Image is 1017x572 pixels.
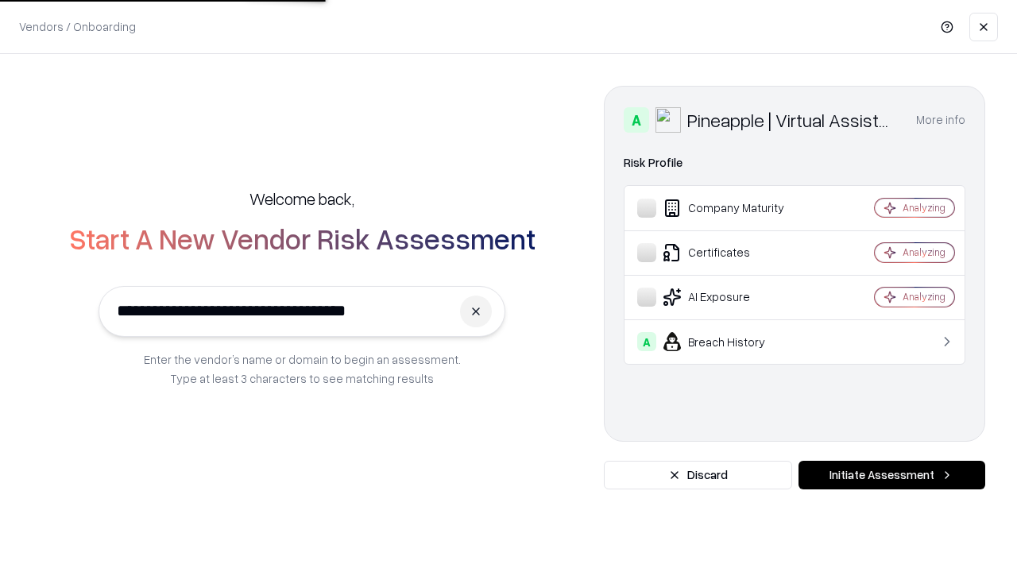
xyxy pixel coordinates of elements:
[916,106,965,134] button: More info
[903,290,945,303] div: Analyzing
[637,332,656,351] div: A
[903,245,945,259] div: Analyzing
[655,107,681,133] img: Pineapple | Virtual Assistant Agency
[249,187,354,210] h5: Welcome back,
[624,107,649,133] div: A
[637,288,827,307] div: AI Exposure
[637,332,827,351] div: Breach History
[604,461,792,489] button: Discard
[799,461,985,489] button: Initiate Assessment
[637,199,827,218] div: Company Maturity
[69,222,536,254] h2: Start A New Vendor Risk Assessment
[687,107,897,133] div: Pineapple | Virtual Assistant Agency
[19,18,136,35] p: Vendors / Onboarding
[144,350,461,388] p: Enter the vendor’s name or domain to begin an assessment. Type at least 3 characters to see match...
[637,243,827,262] div: Certificates
[624,153,965,172] div: Risk Profile
[903,201,945,214] div: Analyzing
